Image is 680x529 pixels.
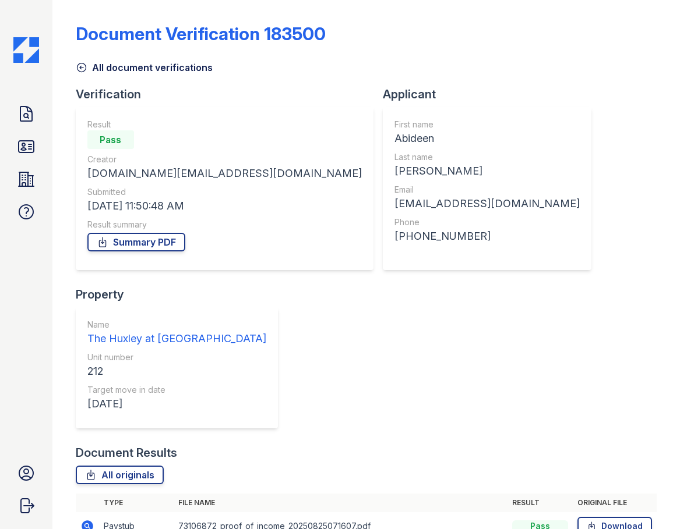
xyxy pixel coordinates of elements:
div: Property [76,286,287,303]
a: All originals [76,466,164,484]
div: Email [394,184,580,196]
div: Applicant [383,86,601,102]
img: CE_Icon_Blue-c292c112584629df590d857e76928e9f676e5b41ef8f769ba2f05ee15b207248.png [13,37,39,63]
iframe: chat widget [631,482,668,517]
div: Pass [87,130,134,149]
div: Submitted [87,186,362,198]
div: [DATE] [87,396,266,412]
th: File name [174,494,508,512]
div: Unit number [87,352,266,363]
div: [PHONE_NUMBER] [394,228,580,244]
div: Result summary [87,219,362,230]
div: The Huxley at [GEOGRAPHIC_DATA] [87,331,266,347]
th: Type [99,494,174,512]
div: [PERSON_NAME] [394,163,580,179]
div: Result [87,119,362,130]
div: [EMAIL_ADDRESS][DOMAIN_NAME] [394,196,580,212]
div: First name [394,119,580,130]
a: Name The Huxley at [GEOGRAPHIC_DATA] [87,319,266,347]
th: Result [508,494,573,512]
div: [DOMAIN_NAME][EMAIL_ADDRESS][DOMAIN_NAME] [87,165,362,182]
th: Original file [573,494,657,512]
div: Document Verification 183500 [76,23,326,44]
a: All document verifications [76,61,213,74]
div: Abideen [394,130,580,147]
div: [DATE] 11:50:48 AM [87,198,362,214]
div: Verification [76,86,383,102]
div: Document Results [76,445,177,461]
div: Creator [87,154,362,165]
div: 212 [87,363,266,379]
div: Last name [394,151,580,163]
div: Name [87,319,266,331]
a: Summary PDF [87,233,185,251]
div: Phone [394,216,580,228]
div: Target move in date [87,384,266,396]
